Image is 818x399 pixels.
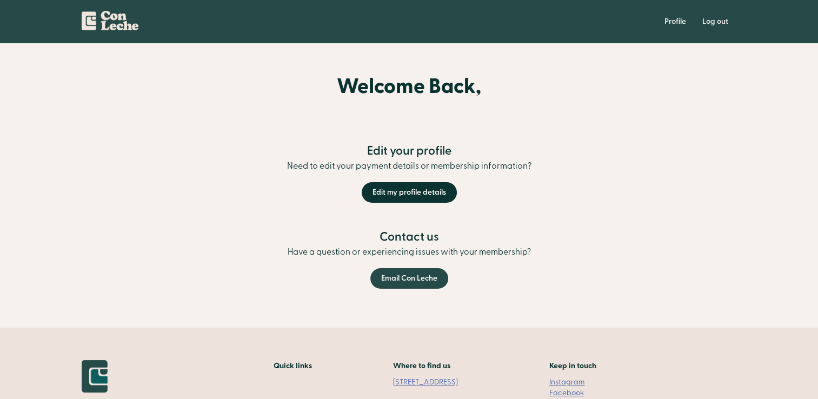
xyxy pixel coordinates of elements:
[370,268,448,289] a: Email Con Leche
[82,5,138,35] a: home
[393,360,450,371] h5: Where to find us
[549,377,585,388] a: Instagram
[362,182,457,203] a: Edit my profile details
[393,377,469,388] a: [STREET_ADDRESS]
[549,388,584,398] a: Facebook
[549,360,596,371] h5: Keep in touch
[274,360,312,371] h2: Quick links
[694,5,736,38] a: Log out
[656,5,694,38] a: Profile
